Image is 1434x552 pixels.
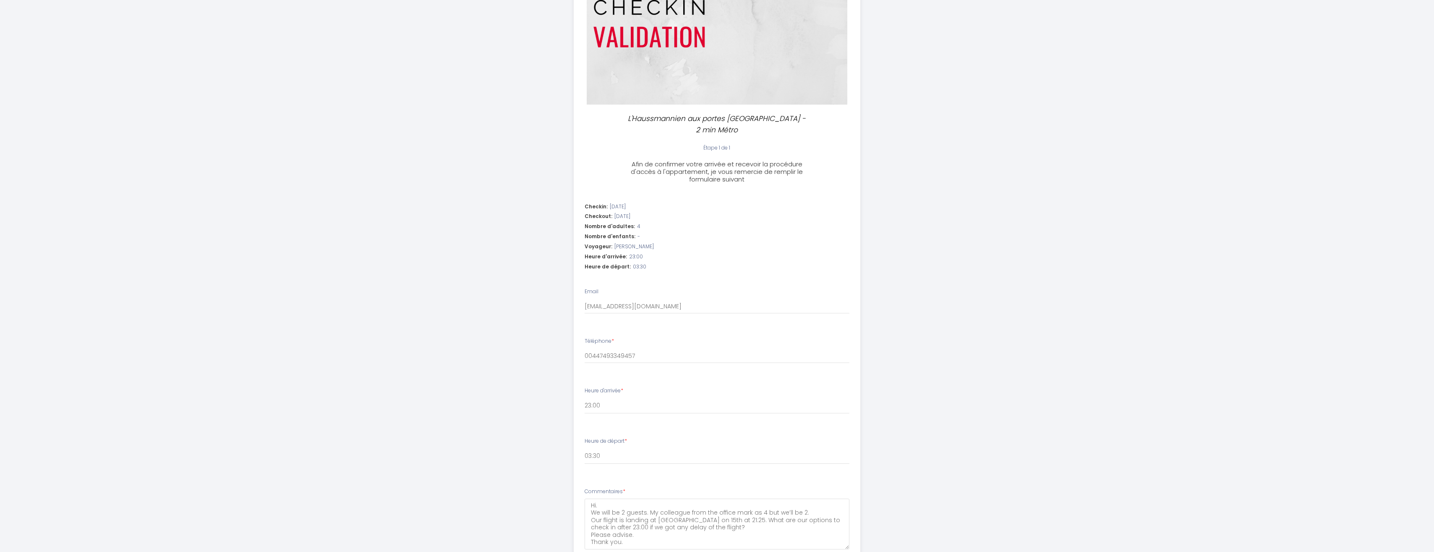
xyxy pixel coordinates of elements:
[585,437,627,445] label: Heure de départ
[585,213,612,221] span: Checkout:
[585,488,625,496] label: Commentaires
[631,160,803,184] span: Afin de confirmer votre arrivée et recevoir la procédure d'accès à l'appartement, je vous remerci...
[585,233,635,241] span: Nombre d'enfants:
[585,387,623,395] label: Heure d'arrivée
[585,263,631,271] span: Heure de départ:
[610,203,626,211] span: [DATE]
[629,253,643,261] span: 23:00
[633,263,646,271] span: 03:30
[614,243,654,251] span: [PERSON_NAME]
[637,223,640,231] span: 4
[585,288,598,296] label: Email
[585,203,608,211] span: Checkin:
[585,223,635,231] span: Nombre d'adultes:
[637,233,640,241] span: -
[585,243,612,251] span: Voyageur:
[585,253,627,261] span: Heure d'arrivée:
[614,213,630,221] span: [DATE]
[703,144,730,151] span: Étape 1 de 1
[585,337,614,345] label: Téléphone
[627,113,807,135] p: L'Haussmannien aux portes [GEOGRAPHIC_DATA] - 2 min Métro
